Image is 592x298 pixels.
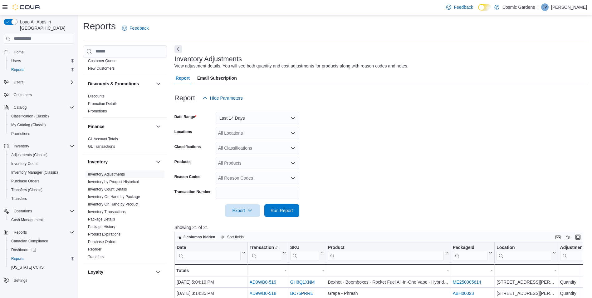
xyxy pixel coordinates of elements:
div: Location [497,245,551,261]
a: BC75PRRE [290,291,313,296]
a: Inventory Adjustments [88,172,125,176]
span: Hide Parameters [210,95,243,101]
button: Reports [1,228,77,237]
button: Home [1,47,77,57]
a: Discounts [88,94,105,98]
span: My Catalog (Classic) [9,121,74,129]
a: Reports [9,255,27,262]
button: Run Report [264,204,299,217]
span: Adjustments (Classic) [11,152,47,157]
span: Adjustments (Classic) [9,151,74,159]
div: Product [328,245,444,261]
button: Open list of options [291,161,296,166]
div: - [453,267,492,274]
button: Next [174,45,182,53]
span: Transfers (Classic) [11,187,42,192]
button: Reports [11,229,29,236]
button: Cash Management [6,216,77,224]
div: Boxhot - Boomboxes - Rocket Fuel All-In-One Vape - Hybrid - 0.5g [328,278,449,286]
span: Inventory by Product Historical [88,179,139,184]
a: Inventory On Hand by Product [88,202,138,206]
span: Inventory Adjustments [88,172,125,177]
p: Showing 21 of 21 [174,224,588,231]
button: My Catalog (Classic) [6,121,77,129]
span: Operations [14,209,32,214]
a: Dashboards [6,246,77,254]
span: GL Transactions [88,144,115,149]
button: Date [177,245,246,261]
span: Package History [88,224,115,229]
h3: Report [174,94,195,102]
button: Loyalty [154,268,162,276]
span: Inventory [14,144,29,149]
div: Product [328,245,444,251]
button: Discounts & Promotions [154,80,162,87]
label: Reason Codes [174,174,200,179]
button: Catalog [11,104,29,111]
a: Adjustments (Classic) [9,151,50,159]
a: Inventory Count [9,160,40,167]
button: Classification (Classic) [6,112,77,121]
span: Promotions [88,109,107,114]
a: Dashboards [9,246,39,254]
button: Promotions [6,129,77,138]
div: Totals [176,267,246,274]
span: Load All Apps in [GEOGRAPHIC_DATA] [17,19,74,31]
button: Display options [564,233,572,241]
span: Sort fields [227,235,244,240]
h3: Finance [88,123,105,130]
span: Reports [11,67,24,72]
button: Hide Parameters [200,92,245,104]
button: Finance [88,123,153,130]
div: Jane Vongsa [541,3,549,11]
a: Customer Queue [88,59,116,63]
input: Dark Mode [478,4,491,11]
button: Export [225,204,260,217]
span: Users [14,80,23,85]
button: Sort fields [218,233,246,241]
div: Finance [83,135,167,153]
button: Discounts & Promotions [88,81,153,87]
div: [STREET_ADDRESS][PERSON_NAME] [497,290,556,297]
button: Last 14 Days [216,112,299,124]
button: Open list of options [291,176,296,181]
span: Transfers [11,196,27,201]
button: Reports [6,65,77,74]
a: Transfers [88,255,104,259]
span: New Customers [88,66,115,71]
button: Catalog [1,103,77,112]
span: Product Expirations [88,232,120,237]
span: Reorder [88,247,101,252]
a: Promotions [9,130,33,137]
button: Canadian Compliance [6,237,77,246]
button: Users [6,57,77,65]
div: - [497,267,556,274]
span: Reports [9,66,74,73]
button: [US_STATE] CCRS [6,263,77,272]
button: Purchase Orders [6,177,77,186]
span: Package Details [88,217,115,222]
span: Inventory On Hand by Package [88,194,140,199]
span: Inventory [11,142,74,150]
button: Reports [6,254,77,263]
div: Location [497,245,551,251]
span: Users [11,78,74,86]
span: Inventory On Hand by Product [88,202,138,207]
button: Users [1,78,77,87]
span: Classification (Classic) [11,114,49,119]
div: SKU [290,245,319,251]
span: Home [14,50,24,55]
h3: Inventory Adjustments [174,55,242,63]
span: Reports [9,255,74,262]
span: GL Account Totals [88,137,118,142]
p: | [537,3,539,11]
span: Settings [14,278,27,283]
button: Transaction # [249,245,286,261]
span: Inventory Count Details [88,187,127,192]
span: Canadian Compliance [9,237,74,245]
div: Transaction Url [249,245,281,261]
button: Location [497,245,556,261]
span: Users [9,57,74,65]
a: My Catalog (Classic) [9,121,48,129]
